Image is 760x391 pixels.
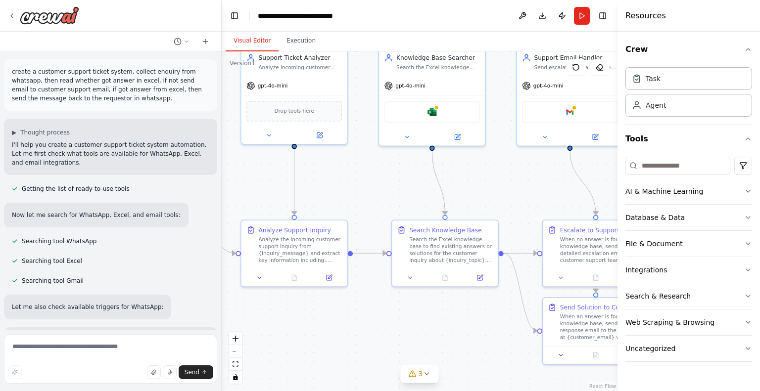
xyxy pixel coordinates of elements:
button: Tools [625,125,752,153]
div: Send Solution to CustomerWhen an answer is found in the knowledge base, send a helpful response e... [542,297,650,365]
button: Hide left sidebar [228,9,241,23]
div: Support Email HandlerSend escalation emails to the customer support team at {support_email} when ... [516,47,624,146]
nav: breadcrumb [258,11,333,21]
button: Improve this prompt [8,365,22,379]
div: Tools [625,153,752,370]
div: Knowledge Base SearcherSearch the Excel knowledge base for answers to customer inquiries about {i... [378,47,486,146]
button: fit view [229,358,242,371]
h4: Resources [625,10,666,22]
p: create a customer support ticket system, collect enquiry from whatsapp, then read whether got ans... [12,67,209,103]
span: Searching tool Gmail [22,277,84,285]
button: Open in side panel [295,130,343,140]
button: Uncategorized [625,336,752,361]
g: Edge from 91346479-1d9f-4b92-a0c0-112370bd1a9f to de1a7826-d8a0-4da8-833f-16c23793b85b [290,148,298,215]
button: File & Document [625,231,752,257]
div: Escalate to Support Team [560,225,637,234]
button: Switch to previous chat [170,36,193,47]
div: Search & Research [625,291,691,301]
div: Database & Data [625,213,685,222]
button: 3 [401,365,439,383]
img: Google gmail [565,107,575,117]
div: Send escalation emails to the customer support team at {support_email} when no answer is found in... [534,64,618,71]
div: Integrations [625,265,667,275]
span: Drop tools here [274,107,314,115]
button: Execution [279,31,324,51]
button: Open in side panel [314,272,344,283]
span: Getting the list of ready-to-use tools [22,185,130,193]
div: Search Knowledge Base [409,225,481,234]
button: Visual Editor [226,31,279,51]
div: Agent [646,100,666,110]
span: Searching tool Excel [22,257,82,265]
div: Web Scraping & Browsing [625,317,714,327]
span: ▶ [12,129,16,136]
p: I'll help you create a customer support ticket system automation. Let me first check what tools a... [12,140,209,167]
div: Task [646,74,661,84]
g: Edge from 88a12672-ef76-4811-8a3f-ebf68d3febf5 to accf9801-dd33-465b-86d3-fd79983b7cb3 [428,150,450,215]
span: Thought process [20,129,70,136]
div: Search Knowledge BaseSearch the Excel knowledge base to find existing answers or solutions for th... [391,219,499,287]
div: Crew [625,63,752,125]
div: React Flow controls [229,332,242,384]
div: When an answer is found in the knowledge base, send a helpful response email to the customer at {... [560,313,644,341]
span: Searching tool WhatsApp [22,237,96,245]
button: Database & Data [625,205,752,230]
div: Search the Excel knowledge base to find existing answers or solutions for the customer inquiry ab... [409,236,493,263]
button: zoom in [229,332,242,345]
button: No output available [577,272,614,283]
div: Search the Excel knowledge base for answers to customer inquiries about {inquiry_topic} and deter... [396,64,480,71]
button: Web Scraping & Browsing [625,309,752,335]
img: Logo [20,6,79,24]
span: gpt-4o-mini [533,83,564,89]
div: Knowledge Base Searcher [396,53,480,62]
button: No output available [276,272,313,283]
button: Open in side panel [433,132,481,142]
span: gpt-4o-mini [395,83,426,89]
button: Start a new chat [197,36,213,47]
p: Let me also check available triggers for WhatsApp: [12,303,163,311]
div: Send Solution to Customer [560,303,641,311]
div: Support Ticket Analyzer [258,53,342,62]
button: No output available [427,272,464,283]
div: Analyze the incoming customer support inquiry from {inquiry_message} and extract key information ... [258,236,342,263]
button: Open in side panel [571,132,619,142]
p: Now let me search for WhatsApp, Excel, and email tools: [12,211,181,219]
div: Analyze Support Inquiry [258,225,331,234]
div: Version 1 [230,59,255,67]
div: When no answer is found in the knowledge base, send a detailed escalation email to the customer s... [560,236,644,263]
button: Upload files [147,365,161,379]
button: Integrations [625,257,752,283]
a: React Flow attribution [589,384,616,389]
img: Microsoft excel [427,107,437,117]
div: Uncategorized [625,344,675,353]
div: Analyze Support InquiryAnalyze the incoming customer support inquiry from {inquiry_message} and e... [240,219,348,287]
div: Analyze incoming customer support tickets and extract key information including customer contact ... [258,64,342,71]
g: Edge from abac7167-fd60-406a-bcf8-cae45f0b0b7e to 63502b4a-8aa6-4ab6-a70a-11f9bf3abc6a [566,150,600,215]
button: Click to speak your automation idea [163,365,177,379]
button: toggle interactivity [229,371,242,384]
button: Open in side panel [465,272,495,283]
g: Edge from accf9801-dd33-465b-86d3-fd79983b7cb3 to 63502b4a-8aa6-4ab6-a70a-11f9bf3abc6a [504,249,537,257]
button: ▶Thought process [12,129,70,136]
div: Escalate to Support TeamWhen no answer is found in the knowledge base, send a detailed escalation... [542,219,650,287]
span: 3 [419,369,423,379]
g: Edge from de1a7826-d8a0-4da8-833f-16c23793b85b to accf9801-dd33-465b-86d3-fd79983b7cb3 [353,249,386,257]
button: Search & Research [625,283,752,309]
button: zoom out [229,345,242,358]
button: Hide right sidebar [596,9,610,23]
div: File & Document [625,239,683,249]
span: gpt-4o-mini [258,83,288,89]
div: Support Email Handler [534,53,618,62]
button: AI & Machine Learning [625,178,752,204]
button: Send [179,365,213,379]
button: No output available [577,350,614,360]
span: Send [185,368,199,376]
div: AI & Machine Learning [625,186,703,196]
g: Edge from accf9801-dd33-465b-86d3-fd79983b7cb3 to 3e5c8f64-7849-434a-aef5-8154072b14ca [504,249,537,335]
button: Crew [625,36,752,63]
div: Support Ticket AnalyzerAnalyze incoming customer support tickets and extract key information incl... [240,47,348,145]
